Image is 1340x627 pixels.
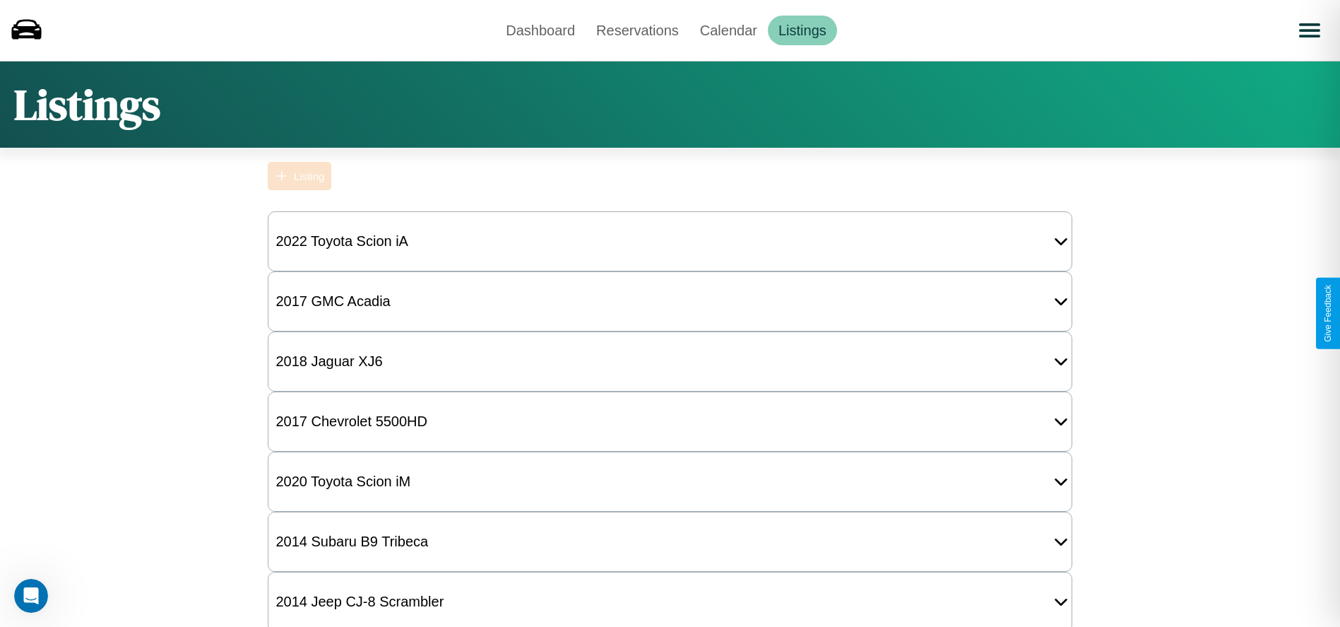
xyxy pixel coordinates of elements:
div: Listing [294,170,324,182]
div: 2022 Toyota Scion iA [268,226,415,257]
iframe: Intercom live chat [14,579,48,613]
div: 2017 Chevrolet 5500HD [268,406,434,437]
div: 2014 Jeep CJ-8 Scrambler [268,587,451,617]
h1: Listings [14,76,160,134]
div: 2014 Subaru B9 Tribeca [268,527,435,557]
a: Dashboard [495,16,586,45]
a: Reservations [586,16,689,45]
div: Give Feedback [1323,285,1333,342]
a: Listings [768,16,837,45]
button: Listing [268,162,331,190]
div: 2020 Toyota Scion iM [268,467,417,497]
a: Calendar [689,16,768,45]
button: Open menu [1290,11,1329,50]
div: 2017 GMC Acadia [268,286,397,317]
div: 2018 Jaguar XJ6 [268,346,389,377]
